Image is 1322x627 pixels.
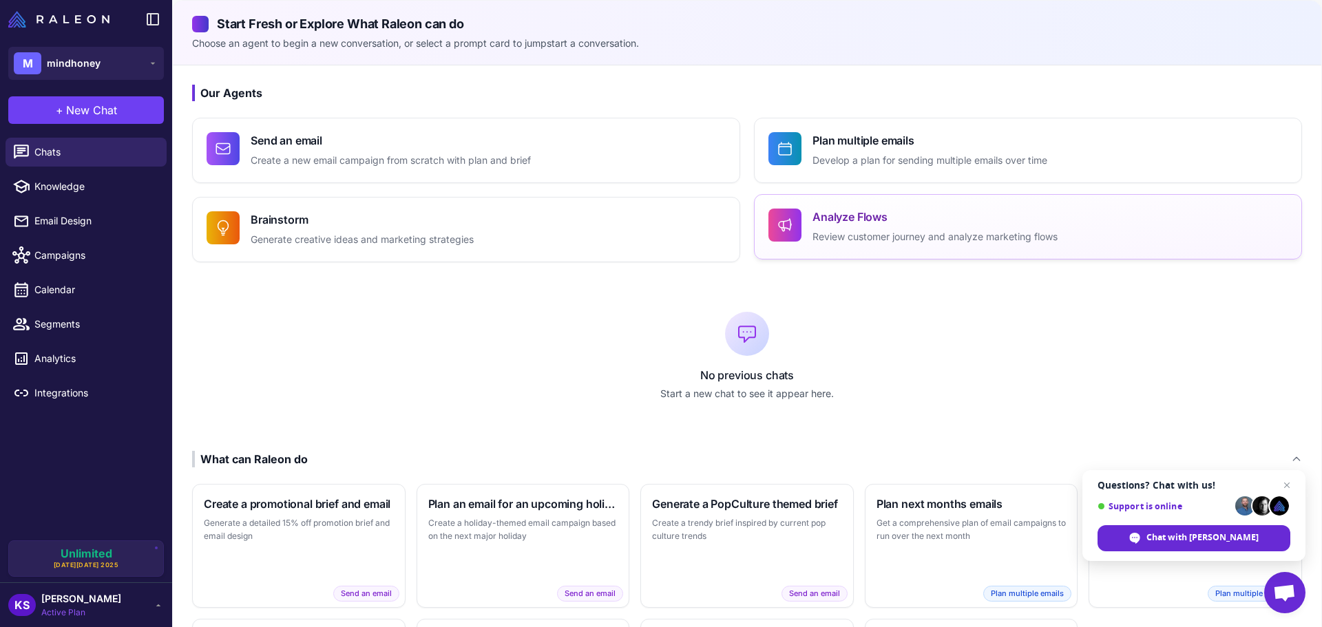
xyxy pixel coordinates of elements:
[754,118,1302,183] button: Plan multiple emailsDevelop a plan for sending multiple emails over time
[34,213,156,229] span: Email Design
[1279,477,1295,493] span: Close chat
[192,36,1302,51] p: Choose an agent to begin a new conversation, or select a prompt card to jumpstart a conversation.
[251,211,474,228] h4: Brainstorm
[6,241,167,270] a: Campaigns
[61,548,112,559] span: Unlimited
[192,367,1302,383] p: No previous chats
[204,496,394,512] h3: Create a promotional brief and email
[41,606,121,619] span: Active Plan
[333,586,399,602] span: Send an email
[8,11,115,28] a: Raleon Logo
[34,282,156,297] span: Calendar
[47,56,101,71] span: mindhoney
[6,275,167,304] a: Calendar
[812,229,1058,245] p: Review customer journey and analyze marketing flows
[6,206,167,235] a: Email Design
[14,52,41,74] div: M
[56,102,63,118] span: +
[6,379,167,407] a: Integrations
[781,586,848,602] span: Send an email
[754,194,1302,259] button: Analyze FlowsReview customer journey and analyze marketing flows
[1098,525,1290,551] div: Chat with Raleon
[428,496,618,512] h3: Plan an email for an upcoming holiday
[192,197,740,262] button: BrainstormGenerate creative ideas and marketing strategies
[192,85,1302,101] h3: Our Agents
[1146,531,1259,544] span: Chat with [PERSON_NAME]
[34,385,156,401] span: Integrations
[6,344,167,373] a: Analytics
[34,351,156,366] span: Analytics
[652,496,842,512] h3: Generate a PopCulture themed brief
[1264,572,1305,613] div: Open chat
[812,209,1058,225] h4: Analyze Flows
[6,310,167,339] a: Segments
[34,179,156,194] span: Knowledge
[192,118,740,183] button: Send an emailCreate a new email campaign from scratch with plan and brief
[54,560,119,570] span: [DATE][DATE] 2025
[6,172,167,201] a: Knowledge
[8,11,109,28] img: Raleon Logo
[1098,480,1290,491] span: Questions? Chat with us!
[652,516,842,543] p: Create a trendy brief inspired by current pop culture trends
[34,248,156,263] span: Campaigns
[192,386,1302,401] p: Start a new chat to see it appear here.
[983,586,1071,602] span: Plan multiple emails
[41,591,121,606] span: [PERSON_NAME]
[192,14,1302,33] h2: Start Fresh or Explore What Raleon can do
[877,496,1067,512] h3: Plan next months emails
[251,232,474,248] p: Generate creative ideas and marketing strategies
[192,484,406,608] button: Create a promotional brief and emailGenerate a detailed 15% off promotion brief and email designS...
[34,145,156,160] span: Chats
[812,153,1047,169] p: Develop a plan for sending multiple emails over time
[877,516,1067,543] p: Get a comprehensive plan of email campaigns to run over the next month
[1208,586,1296,602] span: Plan multiple emails
[1098,501,1230,511] span: Support is online
[8,96,164,124] button: +New Chat
[417,484,630,608] button: Plan an email for an upcoming holidayCreate a holiday-themed email campaign based on the next maj...
[251,132,531,149] h4: Send an email
[865,484,1078,608] button: Plan next months emailsGet a comprehensive plan of email campaigns to run over the next monthPlan...
[8,47,164,80] button: Mmindhoney
[192,451,308,467] div: What can Raleon do
[428,516,618,543] p: Create a holiday-themed email campaign based on the next major holiday
[251,153,531,169] p: Create a new email campaign from scratch with plan and brief
[557,586,623,602] span: Send an email
[812,132,1047,149] h4: Plan multiple emails
[66,102,117,118] span: New Chat
[204,516,394,543] p: Generate a detailed 15% off promotion brief and email design
[8,594,36,616] div: KS
[6,138,167,167] a: Chats
[640,484,854,608] button: Generate a PopCulture themed briefCreate a trendy brief inspired by current pop culture trendsSen...
[34,317,156,332] span: Segments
